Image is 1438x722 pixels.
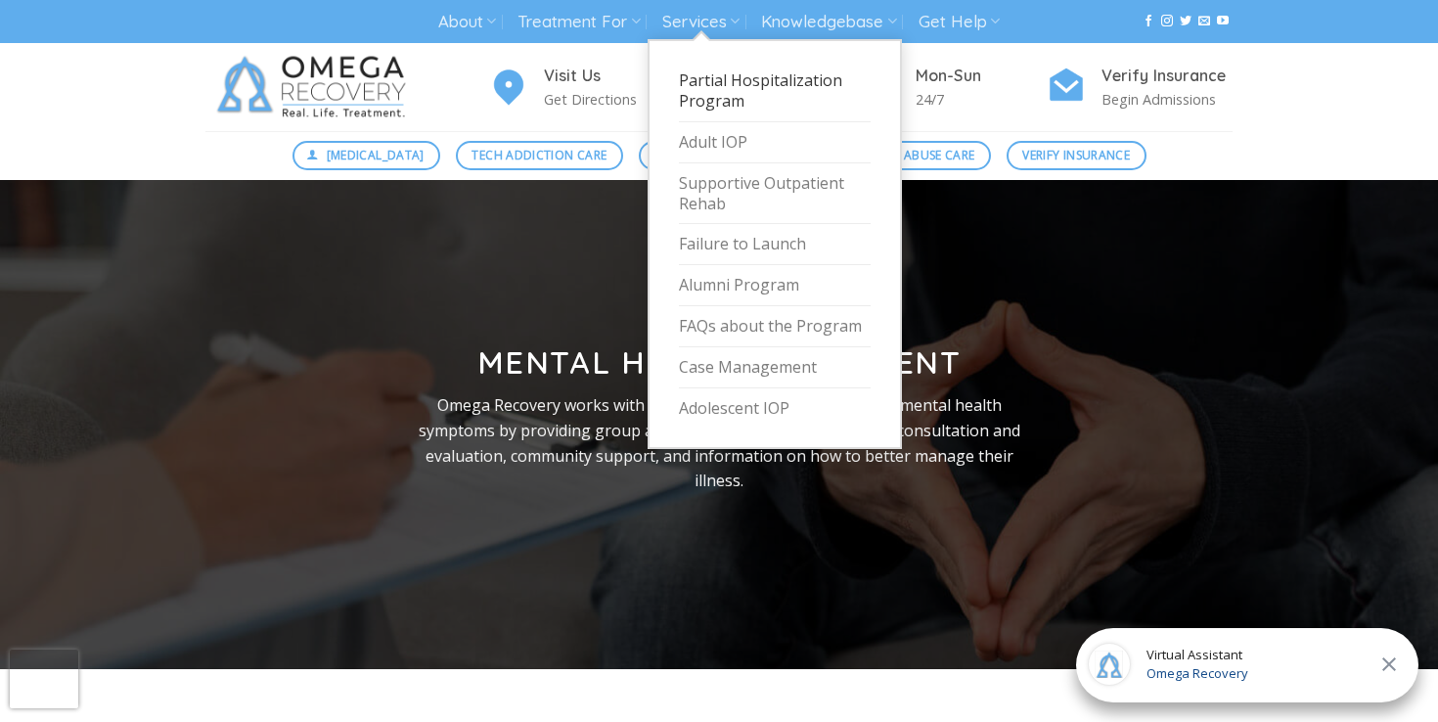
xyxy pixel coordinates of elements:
[1101,88,1233,111] p: Begin Admissions
[679,306,871,347] a: FAQs about the Program
[1217,15,1229,28] a: Follow on YouTube
[10,650,78,708] iframe: reCAPTCHA
[639,141,800,170] a: Mental Health Care
[679,388,871,429] a: Adolescent IOP
[662,4,740,40] a: Services
[456,141,623,170] a: Tech Addiction Care
[679,163,871,225] a: Supportive Outpatient Rehab
[831,146,974,164] span: Substance Abuse Care
[1198,15,1210,28] a: Send us an email
[292,141,441,170] a: [MEDICAL_DATA]
[679,347,871,388] a: Case Management
[679,224,871,265] a: Failure to Launch
[205,43,426,131] img: Omega Recovery
[816,141,991,170] a: Substance Abuse Care
[679,122,871,163] a: Adult IOP
[916,64,1047,89] h4: Mon-Sun
[1022,146,1130,164] span: Verify Insurance
[1180,15,1191,28] a: Follow on Twitter
[517,4,640,40] a: Treatment For
[327,146,425,164] span: [MEDICAL_DATA]
[489,64,675,112] a: Visit Us Get Directions
[402,393,1036,493] p: Omega Recovery works with clients to help them manage their mental health symptoms by providing g...
[679,61,871,122] a: Partial Hospitalization Program
[1047,64,1233,112] a: Verify Insurance Begin Admissions
[919,4,1000,40] a: Get Help
[544,64,675,89] h4: Visit Us
[916,88,1047,111] p: 24/7
[1161,15,1173,28] a: Follow on Instagram
[761,4,896,40] a: Knowledgebase
[679,265,871,306] a: Alumni Program
[544,88,675,111] p: Get Directions
[472,146,607,164] span: Tech Addiction Care
[1101,64,1233,89] h4: Verify Insurance
[1007,141,1146,170] a: Verify Insurance
[1143,15,1154,28] a: Follow on Facebook
[438,4,496,40] a: About
[477,342,962,382] strong: Mental Health Treatment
